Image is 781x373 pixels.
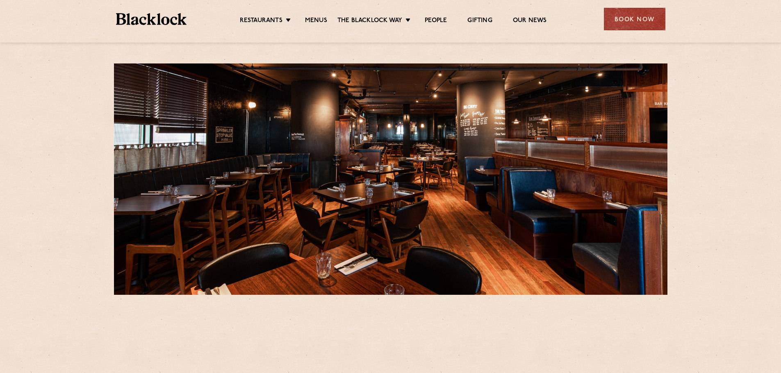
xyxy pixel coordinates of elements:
a: Restaurants [240,17,282,26]
img: BL_Textured_Logo-footer-cropped.svg [116,13,187,25]
a: Gifting [467,17,492,26]
div: Book Now [604,8,665,30]
a: Our News [513,17,547,26]
a: People [425,17,447,26]
a: Menus [305,17,327,26]
a: The Blacklock Way [337,17,402,26]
